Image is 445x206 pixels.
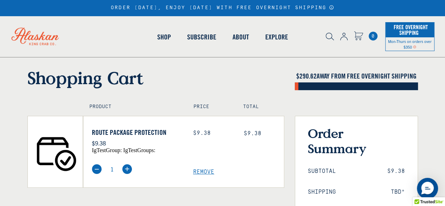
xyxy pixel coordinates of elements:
[388,39,432,49] span: Mon-Thurs on orders over $350
[295,72,418,80] h4: $ AWAY FROM FREE OVERNIGHT SHIPPING
[224,17,257,57] a: About
[244,130,261,137] span: $9.38
[92,138,183,148] p: $9.38
[4,20,67,53] img: Alaskan King Crab Co. logo
[299,71,317,80] span: 290.62
[340,33,348,40] img: account
[122,164,132,174] img: plus
[92,164,102,174] img: minus
[123,147,155,153] span: igTestGroups:
[308,189,336,195] span: Shipping
[28,116,83,187] img: Route Package Protection - $9.38
[329,5,334,10] a: Announcement Bar Modal
[387,168,405,175] span: $9.38
[326,33,334,40] img: search
[243,104,278,110] h4: Total
[89,104,178,110] h4: Product
[92,147,122,153] span: igTestGroup:
[392,22,428,38] span: Free Overnight Shipping
[179,17,224,57] a: Subscribe
[354,31,363,42] a: Cart
[149,17,179,57] a: Shop
[257,17,296,57] a: Explore
[369,32,377,40] span: 0
[417,178,438,199] div: Messenger Dummy Widget
[111,5,334,11] div: ORDER [DATE], ENJOY [DATE] WITH FREE OVERNIGHT SHIPPING
[193,169,284,175] a: Remove
[27,68,284,88] h1: Shopping Cart
[308,126,405,156] h3: Order Summary
[193,130,233,137] div: $9.38
[413,44,416,49] span: Shipping Notice Icon
[92,128,183,137] a: Route Package Protection
[193,104,228,110] h4: Price
[369,32,377,40] a: Cart
[308,168,336,175] span: Subtotal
